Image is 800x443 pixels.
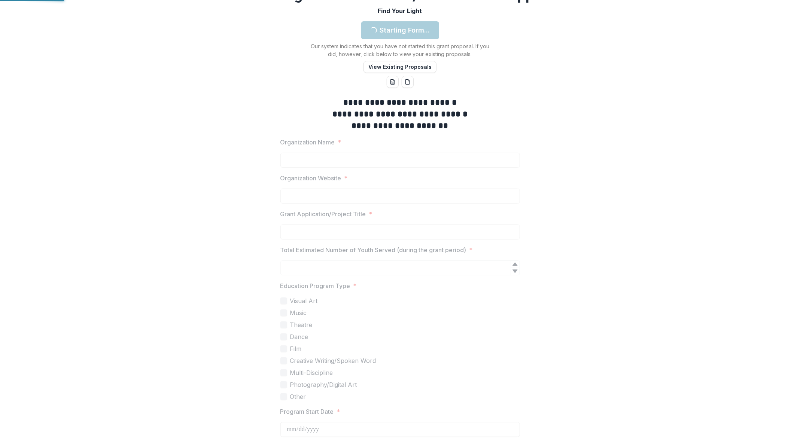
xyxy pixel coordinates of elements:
[280,210,366,219] p: Grant Application/Project Title
[280,245,466,254] p: Total Estimated Number of Youth Served (during the grant period)
[290,392,306,401] span: Other
[290,344,302,353] span: Film
[290,368,333,377] span: Multi-Discipline
[280,281,350,290] p: Education Program Type
[307,42,494,58] p: Our system indicates that you have not started this grant proposal. If you did, however, click be...
[280,407,334,416] p: Program Start Date
[290,356,376,365] span: Creative Writing/Spoken Word
[290,296,318,305] span: Visual Art
[290,308,307,317] span: Music
[290,332,308,341] span: Dance
[280,138,335,147] p: Organization Name
[402,76,414,88] button: pdf-download
[290,320,313,329] span: Theatre
[290,380,357,389] span: Photography/Digital Art
[387,76,399,88] button: word-download
[280,174,341,183] p: Organization Website
[361,21,439,39] button: Starting Form...
[364,61,436,73] button: View Existing Proposals
[378,6,422,15] p: Find Your Light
